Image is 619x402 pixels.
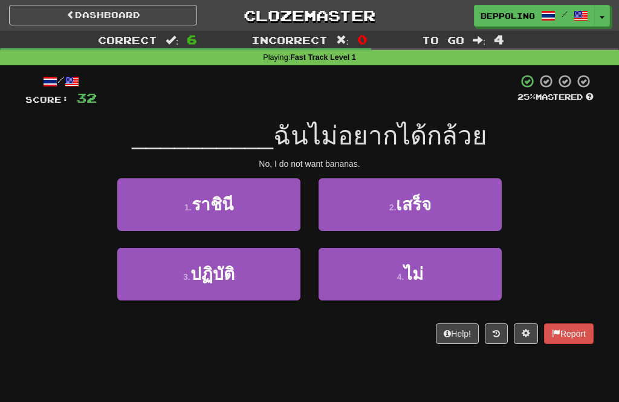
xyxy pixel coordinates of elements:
[192,195,233,214] span: ราชินี
[98,34,157,46] span: Correct
[9,5,197,25] a: Dashboard
[319,178,502,231] button: 2.เสร็จ
[251,34,328,46] span: Incorrect
[396,195,431,214] span: เสร็จ
[397,272,404,282] small: 4 .
[184,203,192,212] small: 1 .
[187,32,197,47] span: 6
[183,272,190,282] small: 3 .
[517,92,536,102] span: 25 %
[76,90,97,105] span: 32
[319,248,502,300] button: 4.ไม่
[494,32,504,47] span: 4
[562,10,568,18] span: /
[290,53,356,62] strong: Fast Track Level 1
[473,35,486,45] span: :
[336,35,349,45] span: :
[544,323,594,344] button: Report
[25,74,97,89] div: /
[25,94,69,105] span: Score:
[436,323,479,344] button: Help!
[25,158,594,170] div: No, I do not want bananas.
[422,34,464,46] span: To go
[166,35,179,45] span: :
[389,203,397,212] small: 2 .
[481,10,535,21] span: Beppolino
[474,5,595,27] a: Beppolino /
[190,265,235,284] span: ปฏิบัติ
[215,5,403,26] a: Clozemaster
[404,265,423,284] span: ไม่
[132,122,273,150] span: __________
[485,323,508,344] button: Round history (alt+y)
[117,248,300,300] button: 3.ปฏิบัติ
[273,122,487,150] span: ฉันไม่อยากได้กล้วย
[357,32,368,47] span: 0
[517,92,594,103] div: Mastered
[117,178,300,231] button: 1.ราชินี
